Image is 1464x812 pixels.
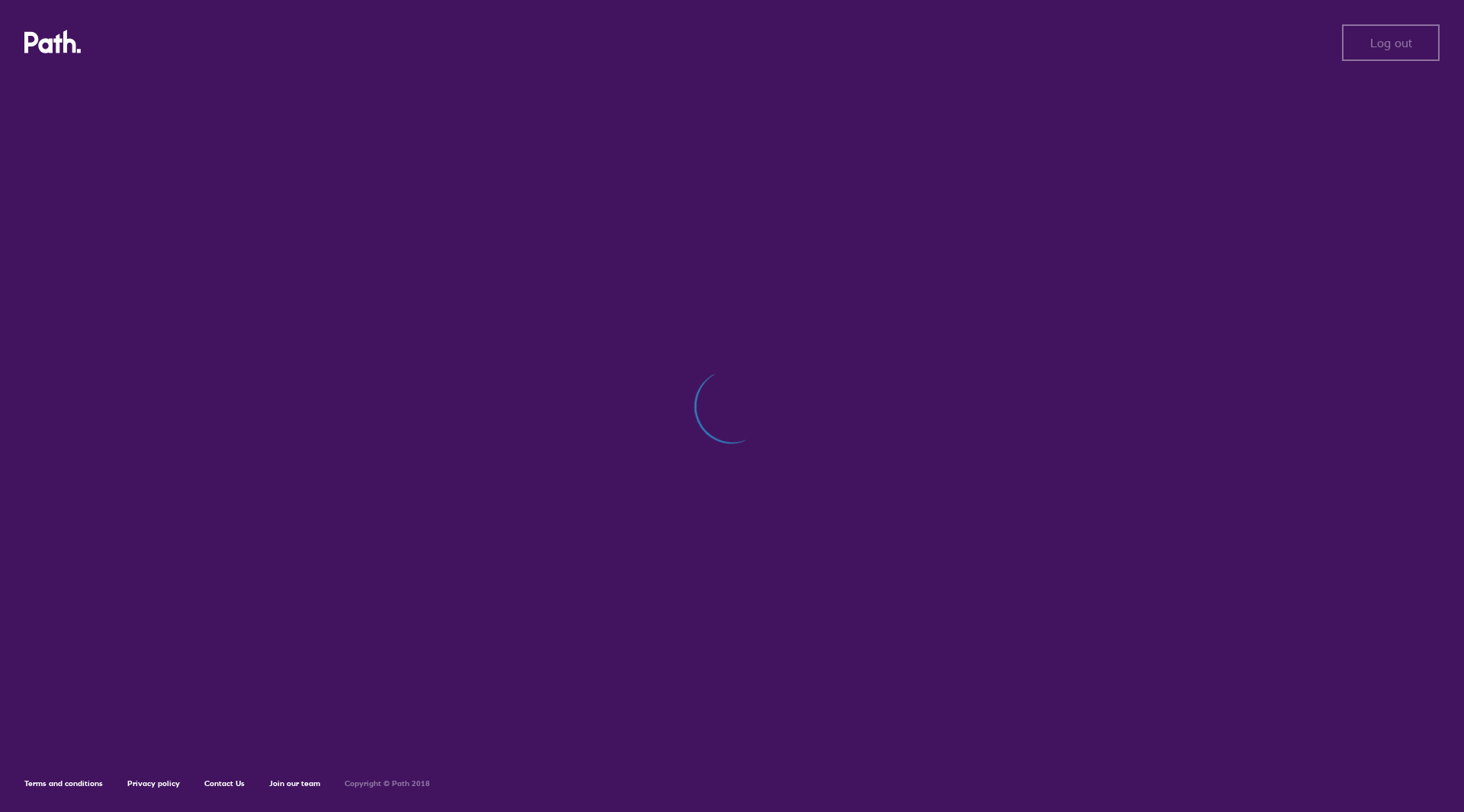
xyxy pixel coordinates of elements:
a: Contact Us [204,778,245,788]
a: Privacy policy [127,778,180,788]
a: Join our team [269,778,320,788]
h6: Copyright © Path 2018 [345,779,430,788]
span: Log out [1370,36,1412,50]
a: Terms and conditions [24,778,103,788]
button: Log out [1342,24,1440,61]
